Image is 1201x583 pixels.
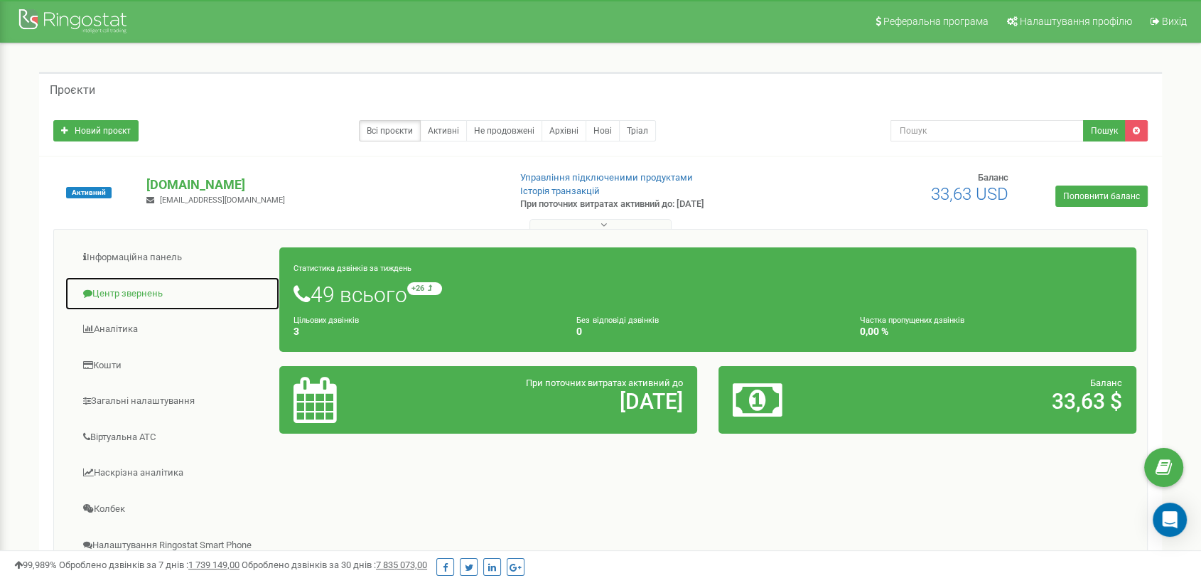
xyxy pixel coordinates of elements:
a: Активні [420,120,467,141]
button: Пошук [1083,120,1126,141]
a: Інформаційна панель [65,240,280,275]
u: 7 835 073,00 [376,560,427,570]
h4: 0 [576,326,839,337]
h2: [DATE] [430,390,682,413]
small: Статистика дзвінків за тиждень [293,264,411,273]
small: Без відповіді дзвінків [576,316,658,325]
small: Частка пропущених дзвінків [860,316,964,325]
input: Пошук [890,120,1084,141]
span: [EMAIL_ADDRESS][DOMAIN_NAME] [160,196,285,205]
span: Налаштування профілю [1020,16,1132,27]
a: Аналiтика [65,312,280,347]
a: Не продовжені [466,120,542,141]
a: Центр звернень [65,277,280,311]
p: При поточних витратах активний до: [DATE] [520,198,778,211]
a: Історія транзакцій [520,186,600,196]
a: Наскрізна аналітика [65,456,280,491]
span: Активний [66,187,112,198]
div: Open Intercom Messenger [1153,503,1187,537]
a: Поповнити баланс [1055,186,1148,207]
a: Загальні налаштування [65,384,280,419]
a: Архівні [542,120,586,141]
h5: Проєкти [50,84,95,97]
span: Баланс [978,172,1008,183]
a: Віртуальна АТС [65,420,280,455]
span: Оброблено дзвінків за 30 днів : [242,560,427,570]
a: Колбек [65,492,280,527]
small: +26 [407,282,442,295]
a: Новий проєкт [53,120,139,141]
h1: 49 всього [293,282,1122,306]
span: Реферальна програма [883,16,989,27]
span: Вихід [1162,16,1187,27]
a: Управління підключеними продуктами [520,172,693,183]
h2: 33,63 $ [870,390,1122,413]
h4: 0,00 % [860,326,1122,337]
a: Налаштування Ringostat Smart Phone [65,528,280,563]
a: Всі проєкти [359,120,421,141]
p: [DOMAIN_NAME] [146,176,497,194]
span: При поточних витратах активний до [526,378,683,388]
h4: 3 [293,326,556,337]
a: Нові [586,120,620,141]
span: 33,63 USD [931,184,1008,204]
span: Оброблено дзвінків за 7 днів : [59,560,239,570]
small: Цільових дзвінків [293,316,359,325]
a: Тріал [619,120,656,141]
u: 1 739 149,00 [188,560,239,570]
a: Кошти [65,348,280,383]
span: Баланс [1090,378,1122,388]
span: 99,989% [14,560,57,570]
